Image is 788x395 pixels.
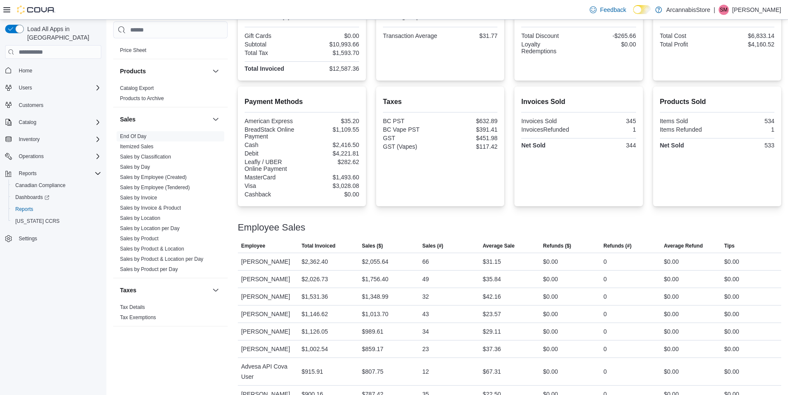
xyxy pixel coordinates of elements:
[238,222,305,233] h3: Employee Sales
[2,64,105,76] button: Home
[245,65,284,72] strong: Total Invoiced
[19,102,43,109] span: Customers
[302,366,323,377] div: $915.91
[2,167,105,179] button: Reports
[543,257,558,267] div: $0.00
[724,291,739,302] div: $0.00
[120,286,209,294] button: Taxes
[724,309,739,319] div: $0.00
[2,232,105,245] button: Settings
[19,235,37,242] span: Settings
[303,150,359,157] div: $4,221.81
[664,326,679,337] div: $0.00
[603,366,607,377] div: 0
[603,309,607,319] div: 0
[120,194,157,201] span: Sales by Invoice
[664,344,679,354] div: $0.00
[15,66,36,76] a: Home
[120,246,184,252] a: Sales by Product & Location
[580,118,636,124] div: 345
[664,257,679,267] div: $0.00
[664,242,703,249] span: Average Refund
[120,47,146,53] a: Price Sheet
[120,115,136,124] h3: Sales
[580,41,636,48] div: $0.00
[211,285,221,295] button: Taxes
[521,142,545,149] strong: Net Sold
[660,97,774,107] h2: Products Sold
[483,309,501,319] div: $23.57
[483,326,501,337] div: $29.11
[19,119,36,126] span: Catalog
[719,32,774,39] div: $6,833.14
[600,6,626,14] span: Feedback
[120,236,159,242] a: Sales by Product
[714,5,715,15] p: |
[603,344,607,354] div: 0
[603,274,607,284] div: 0
[2,150,105,162] button: Operations
[442,143,498,150] div: $117.42
[303,141,359,148] div: $2,416.50
[113,302,228,326] div: Taxes
[483,242,514,249] span: Average Sale
[245,41,300,48] div: Subtotal
[15,65,101,75] span: Home
[2,99,105,111] button: Customers
[362,366,384,377] div: $807.75
[15,168,101,179] span: Reports
[383,118,439,124] div: BC PST
[15,218,60,225] span: [US_STATE] CCRS
[17,6,55,14] img: Cova
[303,182,359,189] div: $3,028.08
[664,291,679,302] div: $0.00
[113,131,228,278] div: Sales
[9,191,105,203] a: Dashboards
[15,100,47,110] a: Customers
[120,95,164,101] a: Products to Archive
[113,83,228,107] div: Products
[719,41,774,48] div: $4,160.52
[383,97,497,107] h2: Taxes
[238,340,298,358] div: [PERSON_NAME]
[660,41,716,48] div: Total Profit
[120,256,203,262] span: Sales by Product & Location per Day
[383,32,439,39] div: Transaction Average
[303,159,359,165] div: $282.62
[603,242,631,249] span: Refunds (#)
[483,344,501,354] div: $37.36
[302,242,336,249] span: Total Invoiced
[362,309,388,319] div: $1,013.70
[15,100,101,110] span: Customers
[19,67,32,74] span: Home
[422,291,429,302] div: 32
[24,25,101,42] span: Load All Apps in [GEOGRAPHIC_DATA]
[15,83,35,93] button: Users
[211,114,221,124] button: Sales
[120,85,154,91] a: Catalog Export
[442,118,498,124] div: $632.89
[120,205,181,211] a: Sales by Invoice & Product
[245,182,300,189] div: Visa
[521,126,577,133] div: InvoicesRefunded
[303,65,359,72] div: $12,587.36
[422,274,429,284] div: 49
[603,291,607,302] div: 0
[12,204,101,214] span: Reports
[12,180,69,190] a: Canadian Compliance
[12,192,101,202] span: Dashboards
[603,257,607,267] div: 0
[238,288,298,305] div: [PERSON_NAME]
[15,206,33,213] span: Reports
[422,344,429,354] div: 23
[120,67,146,75] h3: Products
[15,83,101,93] span: Users
[120,235,159,242] span: Sales by Product
[5,61,101,267] nav: Complex example
[120,174,187,181] span: Sales by Employee (Created)
[9,203,105,215] button: Reports
[238,323,298,340] div: [PERSON_NAME]
[120,286,137,294] h3: Taxes
[543,291,558,302] div: $0.00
